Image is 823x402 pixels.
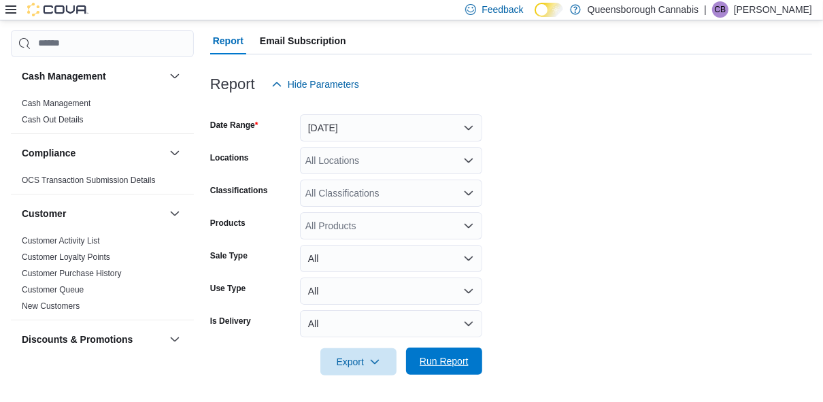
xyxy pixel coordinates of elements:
[22,175,156,186] span: OCS Transaction Submission Details
[22,284,84,295] span: Customer Queue
[482,3,523,16] span: Feedback
[22,207,66,220] h3: Customer
[588,1,699,18] p: Queensborough Cannabis
[11,233,194,320] div: Customer
[535,3,563,17] input: Dark Mode
[22,114,84,125] span: Cash Out Details
[300,310,482,337] button: All
[715,1,726,18] span: CB
[420,354,469,368] span: Run Report
[210,185,268,196] label: Classifications
[300,245,482,272] button: All
[704,1,707,18] p: |
[22,269,122,278] a: Customer Purchase History
[11,95,194,133] div: Cash Management
[320,348,397,375] button: Export
[22,301,80,311] a: New Customers
[210,120,258,131] label: Date Range
[22,301,80,312] span: New Customers
[22,146,164,160] button: Compliance
[463,155,474,166] button: Open list of options
[535,17,535,18] span: Dark Mode
[266,71,365,98] button: Hide Parameters
[260,27,346,54] span: Email Subscription
[329,348,388,375] span: Export
[167,145,183,161] button: Compliance
[210,218,246,229] label: Products
[22,98,90,109] span: Cash Management
[712,1,728,18] div: Calvin Basran
[300,114,482,141] button: [DATE]
[167,205,183,222] button: Customer
[734,1,812,18] p: [PERSON_NAME]
[463,188,474,199] button: Open list of options
[27,3,88,16] img: Cova
[167,68,183,84] button: Cash Management
[22,115,84,124] a: Cash Out Details
[210,250,248,261] label: Sale Type
[22,333,133,346] h3: Discounts & Promotions
[22,285,84,295] a: Customer Queue
[22,207,164,220] button: Customer
[213,27,243,54] span: Report
[22,69,164,83] button: Cash Management
[22,175,156,185] a: OCS Transaction Submission Details
[22,333,164,346] button: Discounts & Promotions
[22,69,106,83] h3: Cash Management
[463,220,474,231] button: Open list of options
[22,99,90,108] a: Cash Management
[288,78,359,91] span: Hide Parameters
[167,331,183,348] button: Discounts & Promotions
[22,252,110,262] a: Customer Loyalty Points
[406,348,482,375] button: Run Report
[210,316,251,326] label: Is Delivery
[210,152,249,163] label: Locations
[210,283,246,294] label: Use Type
[22,235,100,246] span: Customer Activity List
[11,172,194,194] div: Compliance
[22,236,100,246] a: Customer Activity List
[210,76,255,93] h3: Report
[22,268,122,279] span: Customer Purchase History
[300,278,482,305] button: All
[22,146,75,160] h3: Compliance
